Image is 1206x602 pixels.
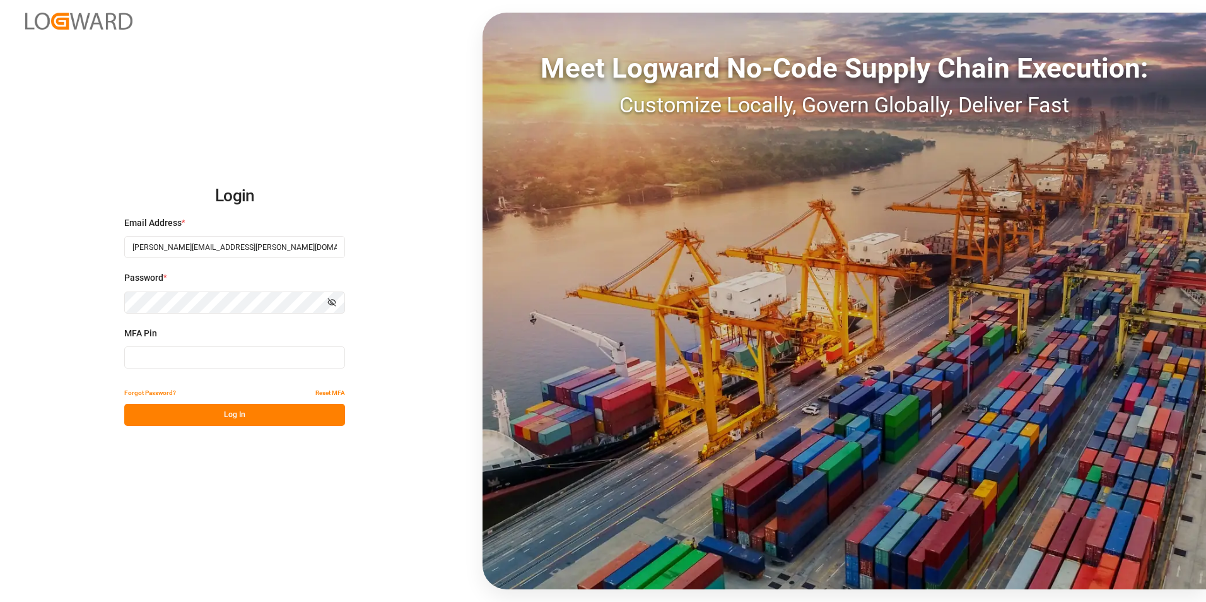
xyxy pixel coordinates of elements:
span: Password [124,271,163,285]
h2: Login [124,176,345,216]
button: Forgot Password? [124,382,176,404]
button: Log In [124,404,345,426]
div: Meet Logward No-Code Supply Chain Execution: [483,47,1206,89]
span: MFA Pin [124,327,157,340]
button: Reset MFA [315,382,345,404]
div: Customize Locally, Govern Globally, Deliver Fast [483,89,1206,121]
input: Enter your email [124,236,345,258]
img: Logward_new_orange.png [25,13,132,30]
span: Email Address [124,216,182,230]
